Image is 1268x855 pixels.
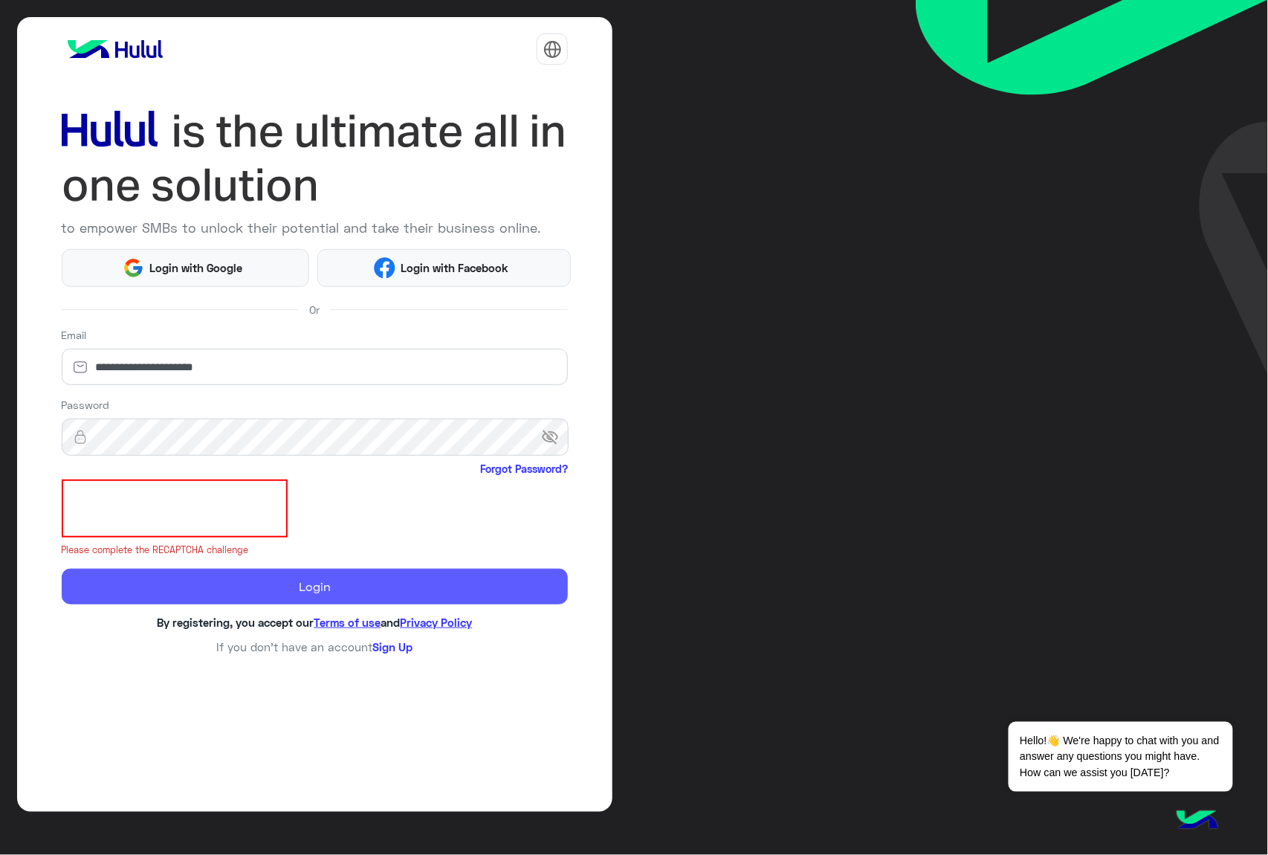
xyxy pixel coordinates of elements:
a: Terms of use [314,616,381,629]
h6: If you don’t have an account [62,640,569,654]
button: Login with Google [62,249,309,288]
img: hululLoginTitle_EN.svg [62,104,569,213]
p: to empower SMBs to unlock their potential and take their business online. [62,218,569,238]
a: Privacy Policy [400,616,472,629]
a: Sign Up [372,640,413,654]
span: Login with Google [144,259,248,277]
span: Hello!👋 We're happy to chat with you and answer any questions you might have. How can we assist y... [1009,722,1232,792]
img: hulul-logo.png [1171,796,1223,848]
label: Email [62,327,87,343]
span: visibility_off [542,424,569,451]
label: Password [62,397,110,413]
span: By registering, you accept our [157,616,314,629]
span: and [381,616,400,629]
span: Or [309,302,320,317]
button: Login [62,569,569,604]
a: Forgot Password? [480,461,568,477]
img: email [62,360,99,375]
img: Google [123,257,144,279]
small: Please complete the RECAPTCHA challenge [62,543,569,558]
img: lock [62,430,99,445]
img: tab [543,40,562,59]
iframe: reCAPTCHA [62,480,288,538]
img: Facebook [374,257,395,279]
span: Login with Facebook [395,259,514,277]
button: Login with Facebook [317,249,571,288]
img: logo [62,34,169,64]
